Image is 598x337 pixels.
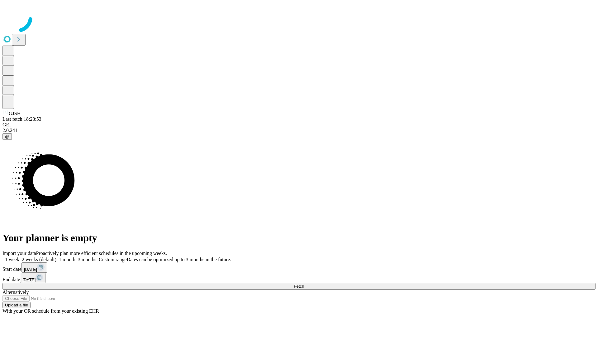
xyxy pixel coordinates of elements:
[22,277,36,282] span: [DATE]
[294,284,304,289] span: Fetch
[24,267,37,272] span: [DATE]
[2,262,596,273] div: Start date
[2,283,596,290] button: Fetch
[2,122,596,128] div: GEI
[127,257,231,262] span: Dates can be optimized up to 3 months in the future.
[21,262,47,273] button: [DATE]
[2,133,12,140] button: @
[99,257,126,262] span: Custom range
[9,111,21,116] span: GJSH
[2,273,596,283] div: End date
[78,257,96,262] span: 3 months
[59,257,75,262] span: 1 month
[5,257,19,262] span: 1 week
[20,273,45,283] button: [DATE]
[2,232,596,244] h1: Your planner is empty
[2,128,596,133] div: 2.0.241
[2,290,29,295] span: Alternatively
[2,116,41,122] span: Last fetch: 18:23:53
[36,251,167,256] span: Proactively plan more efficient schedules in the upcoming weeks.
[5,134,9,139] span: @
[22,257,56,262] span: 2 weeks (default)
[2,251,36,256] span: Import your data
[2,308,99,314] span: With your OR schedule from your existing EHR
[2,302,31,308] button: Upload a file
